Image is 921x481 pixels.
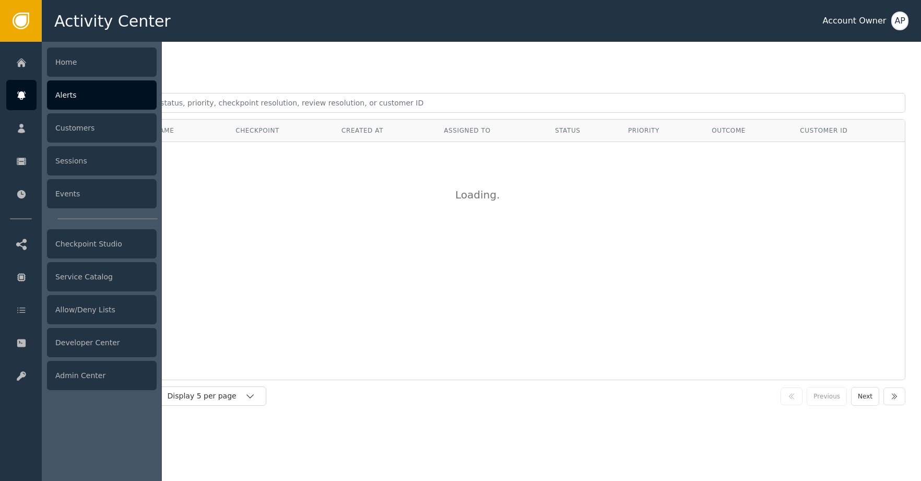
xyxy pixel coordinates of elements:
div: Checkpoint Studio [47,229,157,259]
div: Alerts [47,80,157,110]
div: Status [555,126,612,135]
span: Activity Center [54,9,171,33]
div: Account Owner [822,15,886,27]
button: Display 5 per page [157,386,266,406]
a: Developer Center [6,327,157,358]
button: AP [891,11,908,30]
a: Customers [6,113,157,143]
a: Checkpoint Studio [6,229,157,259]
input: Search by alert ID, agent, status, priority, checkpoint resolution, review resolution, or custome... [57,93,905,113]
a: Service Catalog [6,262,157,292]
div: Allow/Deny Lists [47,295,157,324]
div: Alert Name [131,126,220,135]
a: Alerts [6,80,157,110]
a: Admin Center [6,360,157,391]
a: Sessions [6,146,157,176]
div: Developer Center [47,328,157,357]
a: Allow/Deny Lists [6,295,157,325]
a: Events [6,179,157,209]
a: Home [6,47,157,77]
div: Outcome [712,126,784,135]
div: Display 5 per page [168,391,245,402]
div: Checkpoint [235,126,326,135]
div: Created At [341,126,428,135]
div: Assigned To [444,126,539,135]
div: Admin Center [47,361,157,390]
div: Sessions [47,146,157,175]
div: Events [47,179,157,208]
div: Customer ID [800,126,897,135]
button: Next [851,387,879,406]
div: Customers [47,113,157,143]
div: Priority [628,126,696,135]
div: Service Catalog [47,262,157,291]
div: Home [47,48,157,77]
div: Loading . [455,187,507,203]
